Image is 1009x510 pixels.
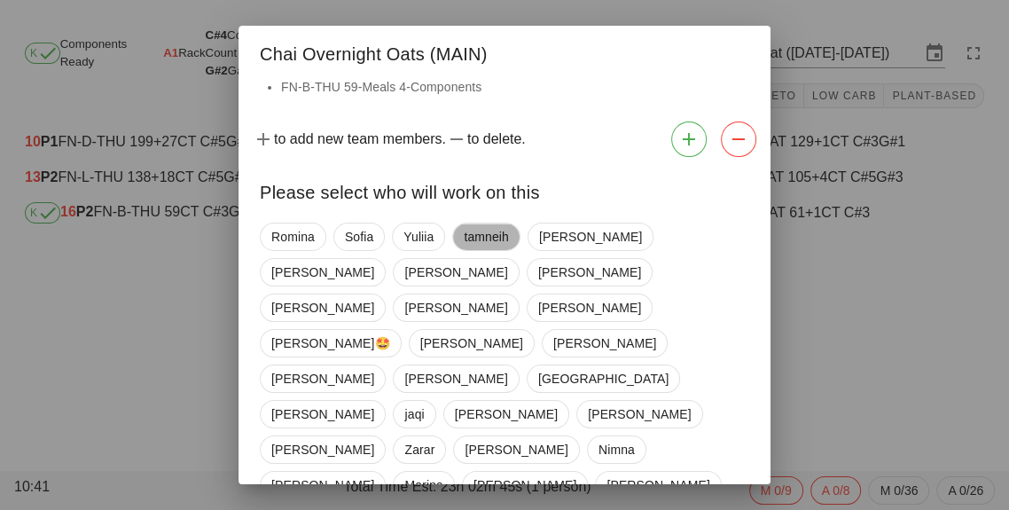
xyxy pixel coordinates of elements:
[464,224,509,250] span: tamneih
[271,294,374,321] span: [PERSON_NAME]
[345,224,373,250] span: Sofia
[271,330,390,357] span: [PERSON_NAME]🤩
[588,401,691,428] span: [PERSON_NAME]
[404,365,507,392] span: [PERSON_NAME]
[465,436,567,463] span: [PERSON_NAME]
[404,259,507,286] span: [PERSON_NAME]
[420,330,523,357] span: [PERSON_NAME]
[539,224,642,250] span: [PERSON_NAME]
[404,294,507,321] span: [PERSON_NAME]
[281,77,749,97] li: FN-B-THU 59-Meals 4-Components
[271,259,374,286] span: [PERSON_NAME]
[473,472,576,498] span: [PERSON_NAME]
[271,436,374,463] span: [PERSON_NAME]
[404,436,434,463] span: Zarar
[271,365,374,392] span: [PERSON_NAME]
[598,436,635,463] span: Nimna
[403,224,434,250] span: Yuliia
[239,114,770,164] div: to add new team members. to delete.
[404,472,442,498] span: Marina
[404,401,424,428] span: jaqi
[553,330,656,357] span: [PERSON_NAME]
[271,472,374,498] span: [PERSON_NAME]
[271,401,374,428] span: [PERSON_NAME]
[538,294,641,321] span: [PERSON_NAME]
[239,164,770,216] div: Please select who will work on this
[538,259,641,286] span: [PERSON_NAME]
[606,472,709,498] span: [PERSON_NAME]
[239,26,770,77] div: Chai Overnight Oats (MAIN)
[271,224,315,250] span: Romina
[538,365,669,392] span: [GEOGRAPHIC_DATA]
[455,401,558,428] span: [PERSON_NAME]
